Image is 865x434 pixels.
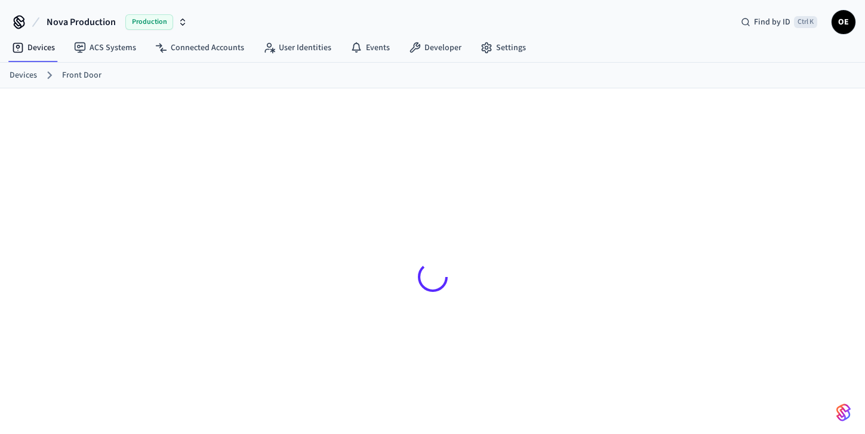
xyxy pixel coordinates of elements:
[10,69,37,82] a: Devices
[832,10,855,34] button: OE
[64,37,146,59] a: ACS Systems
[341,37,399,59] a: Events
[254,37,341,59] a: User Identities
[836,403,851,422] img: SeamLogoGradient.69752ec5.svg
[731,11,827,33] div: Find by IDCtrl K
[62,69,101,82] a: Front Door
[125,14,173,30] span: Production
[471,37,535,59] a: Settings
[833,11,854,33] span: OE
[2,37,64,59] a: Devices
[47,15,116,29] span: Nova Production
[794,16,817,28] span: Ctrl K
[399,37,471,59] a: Developer
[754,16,790,28] span: Find by ID
[146,37,254,59] a: Connected Accounts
